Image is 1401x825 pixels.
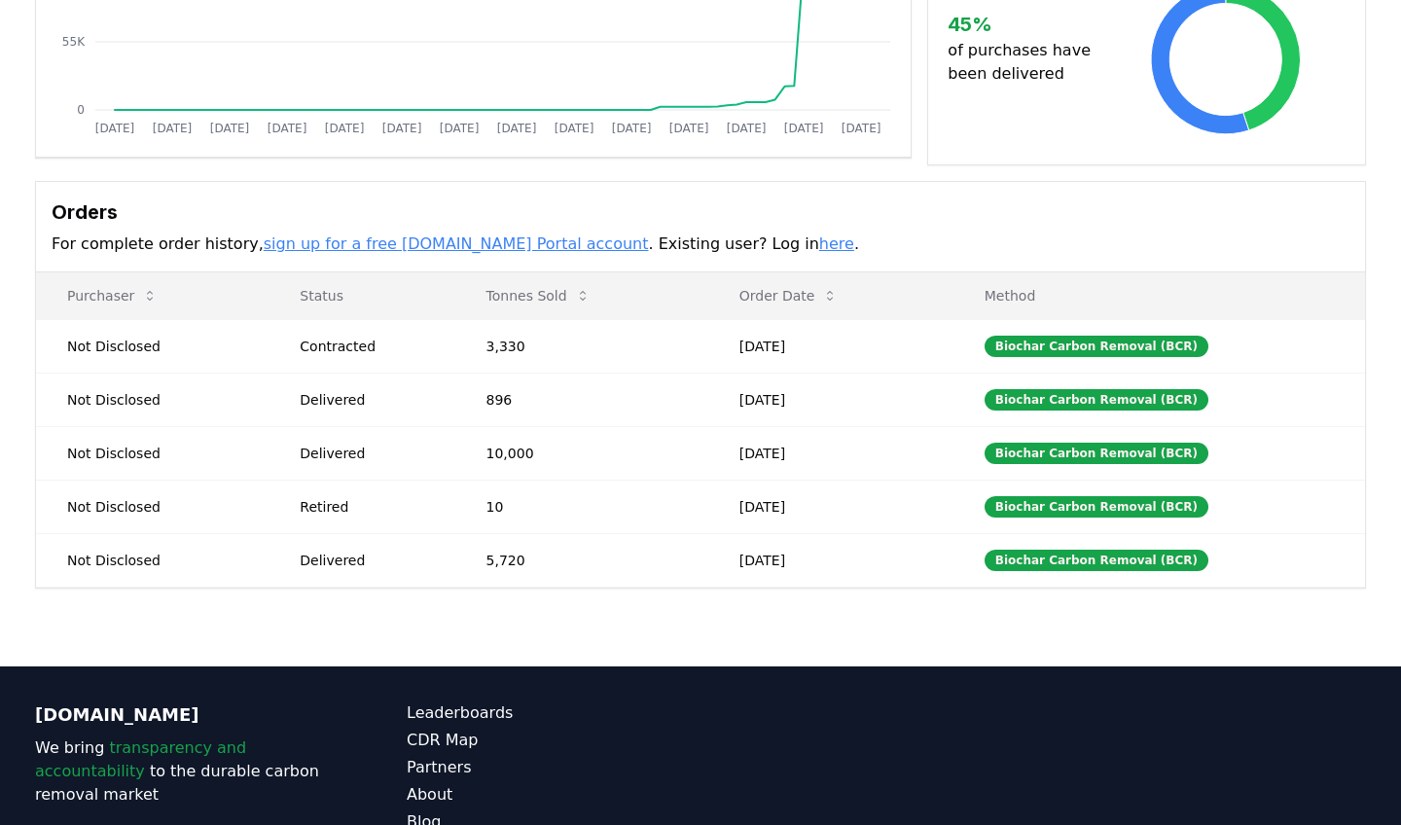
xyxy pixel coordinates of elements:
tspan: [DATE] [669,122,709,135]
h3: 45 % [948,10,1106,39]
tspan: [DATE] [268,122,307,135]
tspan: [DATE] [95,122,135,135]
tspan: [DATE] [842,122,881,135]
div: Retired [300,497,439,517]
td: [DATE] [708,426,953,480]
td: [DATE] [708,533,953,587]
tspan: [DATE] [784,122,824,135]
button: Tonnes Sold [471,276,606,315]
tspan: [DATE] [382,122,422,135]
button: Order Date [724,276,854,315]
tspan: [DATE] [210,122,250,135]
tspan: [DATE] [325,122,365,135]
button: Purchaser [52,276,173,315]
tspan: [DATE] [153,122,193,135]
td: [DATE] [708,319,953,373]
a: CDR Map [407,729,700,752]
td: 896 [455,373,708,426]
tspan: 55K [62,35,86,49]
td: 5,720 [455,533,708,587]
td: Not Disclosed [36,533,269,587]
span: transparency and accountability [35,738,246,780]
tspan: [DATE] [497,122,537,135]
p: We bring to the durable carbon removal market [35,736,329,807]
div: Biochar Carbon Removal (BCR) [985,496,1208,518]
h3: Orders [52,197,1349,227]
tspan: [DATE] [727,122,767,135]
td: Not Disclosed [36,373,269,426]
div: Biochar Carbon Removal (BCR) [985,550,1208,571]
td: 10 [455,480,708,533]
div: Contracted [300,337,439,356]
tspan: [DATE] [612,122,652,135]
td: Not Disclosed [36,319,269,373]
div: Biochar Carbon Removal (BCR) [985,443,1208,464]
div: Delivered [300,551,439,570]
p: For complete order history, . Existing user? Log in . [52,233,1349,256]
td: 3,330 [455,319,708,373]
a: About [407,783,700,807]
td: 10,000 [455,426,708,480]
tspan: [DATE] [440,122,480,135]
tspan: [DATE] [555,122,594,135]
td: [DATE] [708,480,953,533]
p: [DOMAIN_NAME] [35,701,329,729]
a: here [819,234,854,253]
p: of purchases have been delivered [948,39,1106,86]
td: Not Disclosed [36,426,269,480]
td: Not Disclosed [36,480,269,533]
tspan: 0 [77,103,85,117]
div: Delivered [300,390,439,410]
td: [DATE] [708,373,953,426]
a: Partners [407,756,700,779]
div: Delivered [300,444,439,463]
p: Method [969,286,1349,305]
div: Biochar Carbon Removal (BCR) [985,389,1208,411]
a: sign up for a free [DOMAIN_NAME] Portal account [264,234,649,253]
p: Status [284,286,439,305]
a: Leaderboards [407,701,700,725]
div: Biochar Carbon Removal (BCR) [985,336,1208,357]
